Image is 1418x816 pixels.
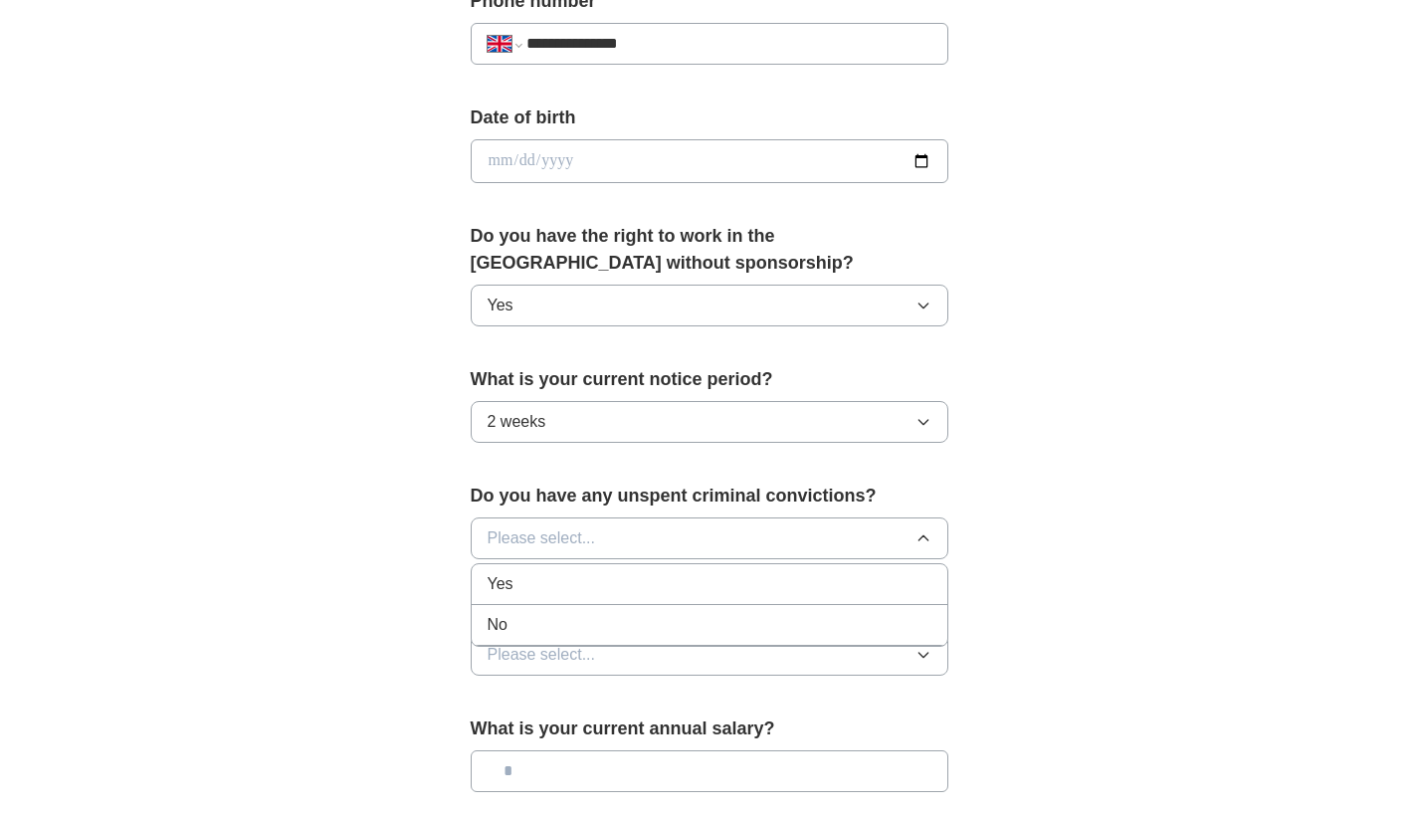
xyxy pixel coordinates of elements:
[488,613,507,637] span: No
[488,526,596,550] span: Please select...
[471,366,948,393] label: What is your current notice period?
[471,517,948,559] button: Please select...
[488,643,596,667] span: Please select...
[471,634,948,676] button: Please select...
[488,572,513,596] span: Yes
[488,410,546,434] span: 2 weeks
[471,104,948,131] label: Date of birth
[488,294,513,317] span: Yes
[471,715,948,742] label: What is your current annual salary?
[471,401,948,443] button: 2 weeks
[471,483,948,510] label: Do you have any unspent criminal convictions?
[471,285,948,326] button: Yes
[471,223,948,277] label: Do you have the right to work in the [GEOGRAPHIC_DATA] without sponsorship?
